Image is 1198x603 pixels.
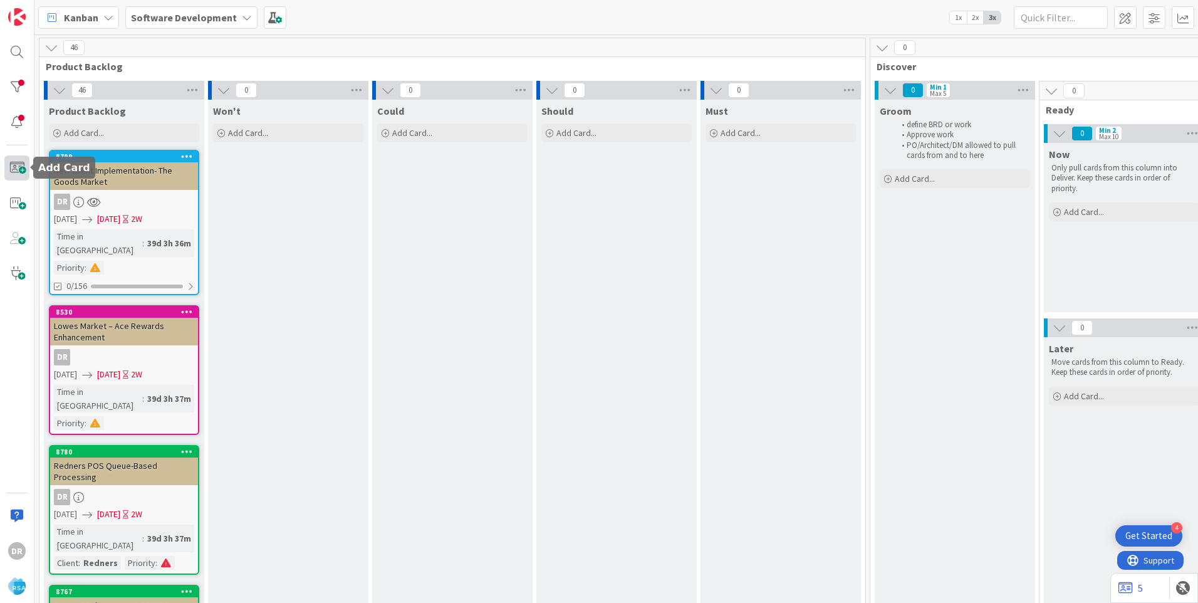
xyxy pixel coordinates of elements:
[50,307,198,345] div: 8530Lowes Market – Ace Rewards Enhancement
[8,577,26,595] img: avatar
[54,525,142,552] div: Time in [GEOGRAPHIC_DATA]
[377,105,404,117] span: Could
[895,173,935,184] span: Add Card...
[66,280,87,293] span: 0/156
[56,308,198,317] div: 8530
[1051,163,1197,194] p: Only pull cards from this column into Deliver. Keep these cards in order of priority.
[930,84,947,90] div: Min 1
[967,11,984,24] span: 2x
[728,83,749,98] span: 0
[50,307,198,318] div: 8530
[1051,357,1197,378] p: Move cards from this column to Ready. Keep these cards in order of priority.
[144,392,194,406] div: 39d 3h 37m
[131,368,142,381] div: 2W
[46,60,850,73] span: Product Backlog
[894,40,915,55] span: 0
[56,152,198,161] div: 8799
[63,40,85,55] span: 46
[8,8,26,26] img: Visit kanbanzone.com
[85,416,86,430] span: :
[1099,134,1118,140] div: Max 10
[54,556,78,570] div: Client
[54,489,70,505] div: DR
[54,508,77,521] span: [DATE]
[213,105,241,117] span: Won't
[54,194,70,210] div: DR
[125,556,155,570] div: Priority
[50,446,198,458] div: 8780
[54,385,142,412] div: Time in [GEOGRAPHIC_DATA]
[895,120,1028,130] li: define BRD or work
[1064,206,1104,218] span: Add Card...
[142,532,144,545] span: :
[1171,522,1182,533] div: 4
[1063,83,1085,98] span: 0
[131,212,142,226] div: 2W
[54,349,70,365] div: DR
[1046,103,1193,116] span: Ready
[950,11,967,24] span: 1x
[78,556,80,570] span: :
[1049,342,1073,355] span: Later
[50,318,198,345] div: Lowes Market – Ace Rewards Enhancement
[236,83,257,98] span: 0
[144,532,194,545] div: 39d 3h 37m
[50,349,198,365] div: DR
[895,130,1028,140] li: Approve work
[131,11,237,24] b: Software Development
[97,212,120,226] span: [DATE]
[902,83,924,98] span: 0
[50,194,198,210] div: DR
[930,90,946,97] div: Max 5
[50,162,198,190] div: New Client Implementation- The Goods Market
[50,151,198,162] div: 8799
[54,368,77,381] span: [DATE]
[50,151,198,190] div: 8799New Client Implementation- The Goods Market
[877,60,1198,73] span: Discover
[50,446,198,485] div: 8780Redners POS Queue-Based Processing
[85,261,86,275] span: :
[1071,320,1093,335] span: 0
[54,261,85,275] div: Priority
[895,140,1028,161] li: PO/Architect/DM allowed to pull cards from and to here
[38,162,90,174] h5: Add Card
[984,11,1001,24] span: 3x
[64,127,104,139] span: Add Card...
[97,508,120,521] span: [DATE]
[142,392,144,406] span: :
[706,105,728,117] span: Must
[144,236,194,250] div: 39d 3h 36m
[1115,525,1182,547] div: Open Get Started checklist, remaining modules: 4
[97,368,120,381] span: [DATE]
[556,127,596,139] span: Add Card...
[142,236,144,250] span: :
[880,105,912,117] span: Groom
[26,2,57,17] span: Support
[50,458,198,485] div: Redners POS Queue-Based Processing
[8,542,26,560] div: DR
[49,305,199,435] a: 8530Lowes Market – Ace Rewards EnhancementDR[DATE][DATE]2WTime in [GEOGRAPHIC_DATA]:39d 3h 37mPri...
[721,127,761,139] span: Add Card...
[49,105,126,117] span: Product Backlog
[56,448,198,456] div: 8780
[54,212,77,226] span: [DATE]
[564,83,585,98] span: 0
[56,587,198,596] div: 8767
[1064,391,1104,402] span: Add Card...
[50,586,198,597] div: 8767
[392,127,432,139] span: Add Card...
[54,229,142,257] div: Time in [GEOGRAPHIC_DATA]
[1125,530,1172,542] div: Get Started
[155,556,157,570] span: :
[49,445,199,575] a: 8780Redners POS Queue-Based ProcessingDR[DATE][DATE]2WTime in [GEOGRAPHIC_DATA]:39d 3h 37mClient:...
[71,83,93,98] span: 46
[131,508,142,521] div: 2W
[64,10,98,25] span: Kanban
[50,489,198,505] div: DR
[228,127,268,139] span: Add Card...
[1099,127,1116,134] div: Min 2
[1071,126,1093,141] span: 0
[80,556,121,570] div: Redners
[1014,6,1108,29] input: Quick Filter...
[49,150,199,295] a: 8799New Client Implementation- The Goods MarketDR[DATE][DATE]2WTime in [GEOGRAPHIC_DATA]:39d 3h 3...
